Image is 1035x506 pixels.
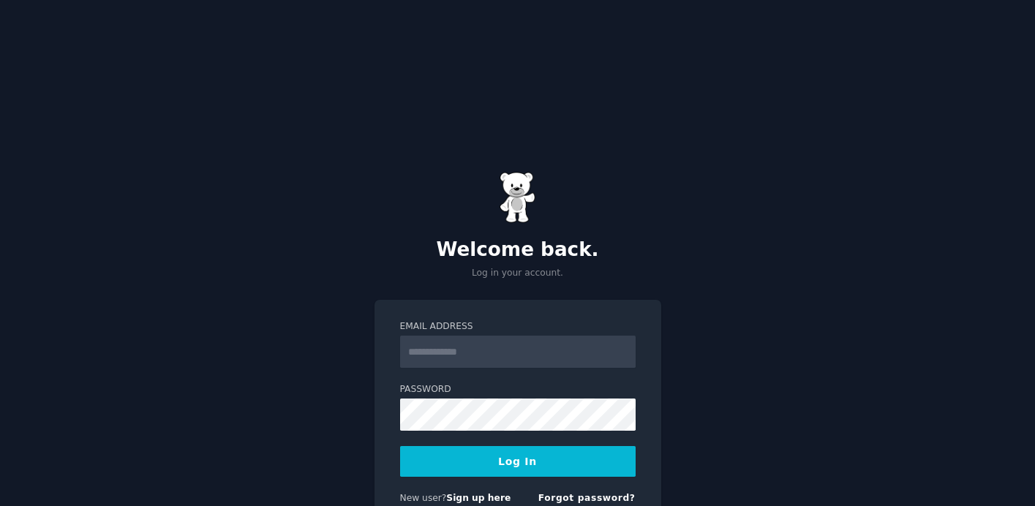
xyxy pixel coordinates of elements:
[446,493,511,503] a: Sign up here
[500,172,536,223] img: Gummy Bear
[538,493,636,503] a: Forgot password?
[400,493,447,503] span: New user?
[400,446,636,477] button: Log In
[375,267,661,280] p: Log in your account.
[400,383,636,396] label: Password
[375,238,661,262] h2: Welcome back.
[400,320,636,333] label: Email Address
